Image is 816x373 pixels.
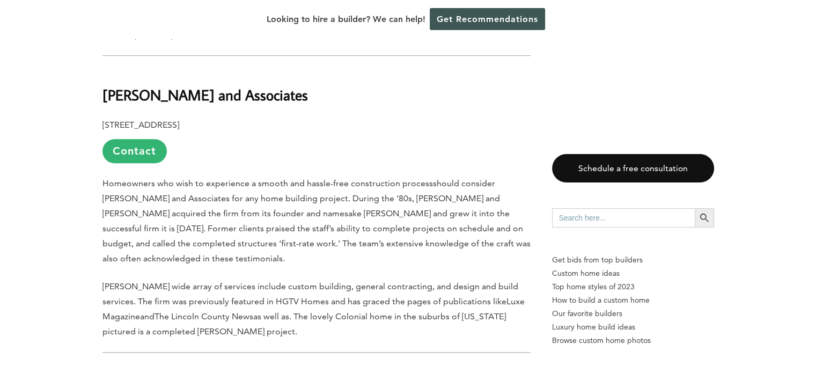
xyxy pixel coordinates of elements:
span: [PERSON_NAME] wide array of services include custom building, general contracting, and design and... [102,281,518,306]
a: Luxury home build ideas [552,320,714,334]
svg: Search [699,212,710,224]
span: as well as. The lovely Colonial home in the suburbs of [US_STATE] pictured is a completed [PERSON... [102,311,506,337]
a: Get Recommendations [430,8,545,30]
p: Get bids from top builders [552,253,714,267]
a: Browse custom home photos [552,334,714,347]
a: Custom home ideas [552,267,714,280]
span: The Lincoln County News [155,311,253,321]
a: Contact [102,139,167,163]
a: How to build a custom home [552,294,714,307]
a: Top home styles of 2023 [552,280,714,294]
a: Schedule a free consultation [552,154,714,182]
b: [STREET_ADDRESS] [102,120,179,130]
a: Our favorite builders [552,307,714,320]
span: and [140,311,155,321]
input: Search here... [552,208,695,228]
b: [PERSON_NAME] and Associates [102,85,308,104]
span: Homeowners who wish to experience a smooth and hassle-free construction process [102,178,433,188]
